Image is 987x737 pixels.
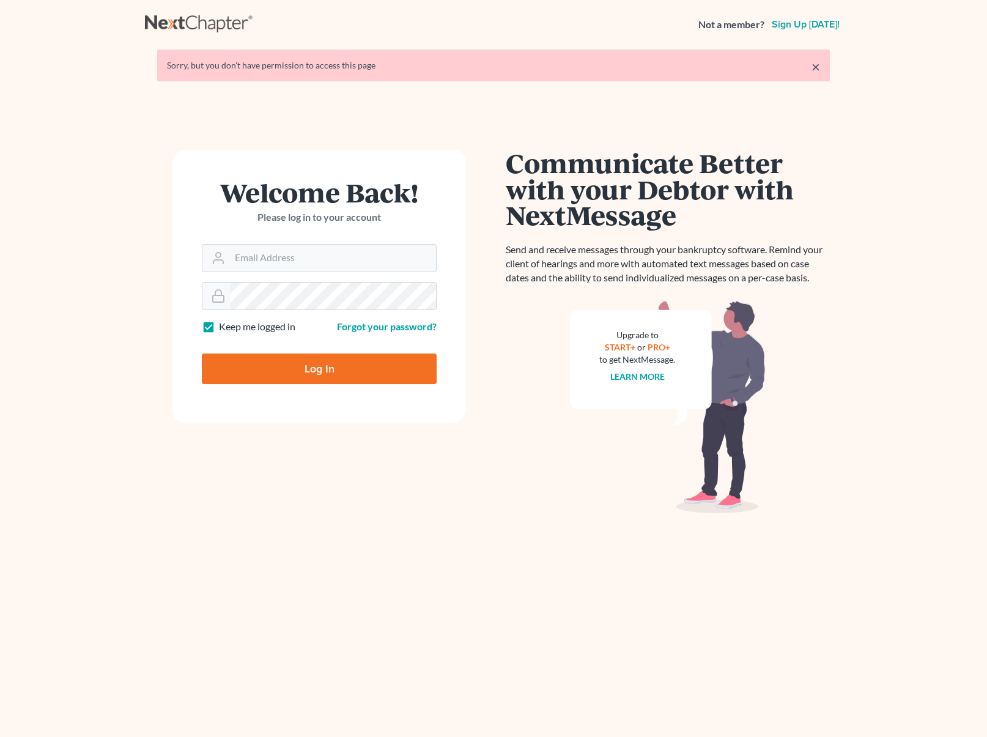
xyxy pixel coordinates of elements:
[202,210,437,224] p: Please log in to your account
[698,18,764,32] strong: Not a member?
[648,342,670,352] a: PRO+
[599,354,675,366] div: to get NextMessage.
[605,342,635,352] a: START+
[219,320,295,334] label: Keep me logged in
[202,354,437,384] input: Log In
[811,59,820,74] a: ×
[570,300,766,514] img: nextmessage_bg-59042aed3d76b12b5cd301f8e5b87938c9018125f34e5fa2b7a6b67550977c72.svg
[230,245,436,272] input: Email Address
[506,243,830,285] p: Send and receive messages through your bankruptcy software. Remind your client of hearings and mo...
[637,342,646,352] span: or
[599,329,675,341] div: Upgrade to
[167,59,820,72] div: Sorry, but you don't have permission to access this page
[202,179,437,206] h1: Welcome Back!
[506,150,830,228] h1: Communicate Better with your Debtor with NextMessage
[337,320,437,332] a: Forgot your password?
[610,371,665,382] a: Learn more
[769,20,842,29] a: Sign up [DATE]!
